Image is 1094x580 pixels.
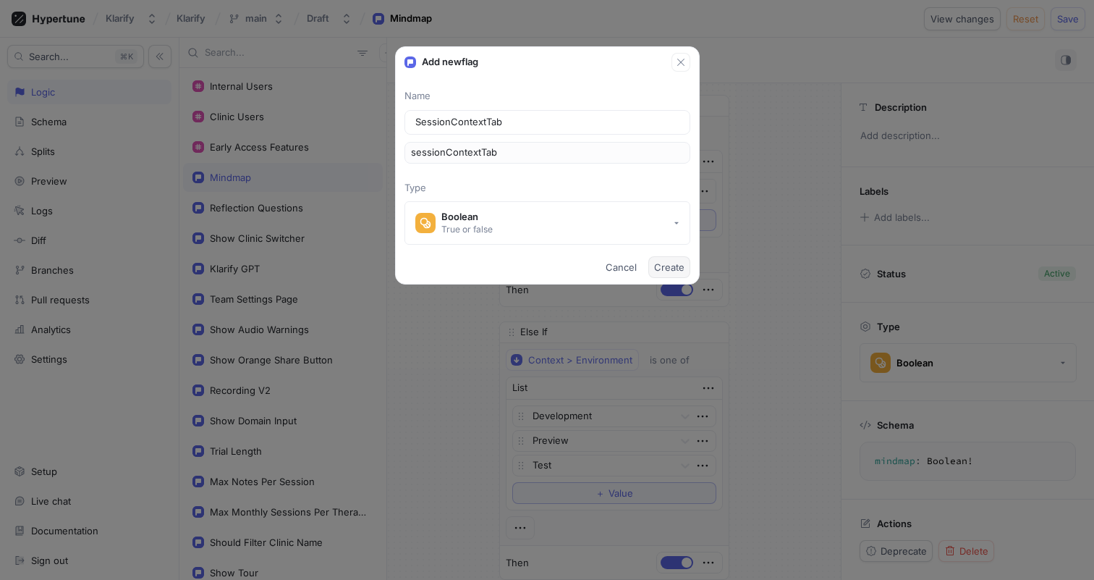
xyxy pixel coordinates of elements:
span: Cancel [606,263,637,272]
button: Cancel [600,256,643,278]
button: BooleanTrue or false [404,201,690,245]
div: Boolean [441,211,493,223]
p: Name [404,89,690,104]
p: Add new flag [422,55,478,70]
p: Type [404,181,690,196]
div: True or false [441,223,493,235]
button: Create [648,256,690,278]
input: Enter a name for this flag [415,115,679,130]
span: Create [654,263,684,272]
